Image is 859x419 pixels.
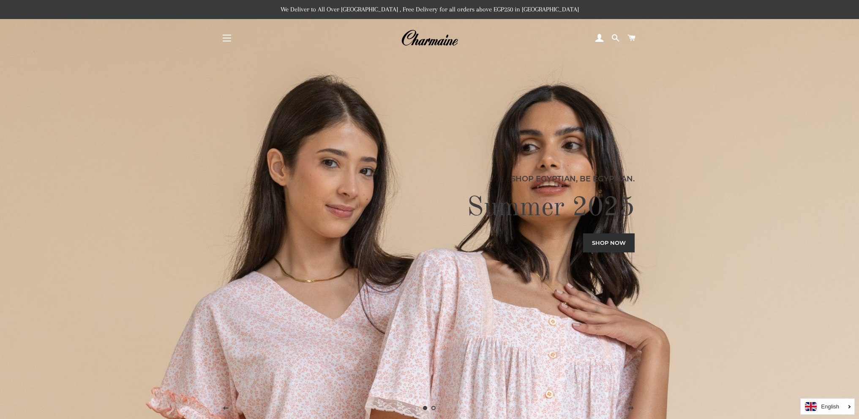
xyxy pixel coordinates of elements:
[224,191,635,225] h2: Summer 2025
[620,398,641,419] button: Next slide
[805,402,850,411] a: English
[421,404,430,412] a: Slide 1, current
[224,173,635,185] p: Shop Egyptian, Be Egyptian.
[401,29,458,47] img: Charmaine Egypt
[215,398,236,419] button: Previous slide
[430,404,438,412] a: Load slide 2
[583,233,635,252] a: Shop now
[821,404,839,409] i: English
